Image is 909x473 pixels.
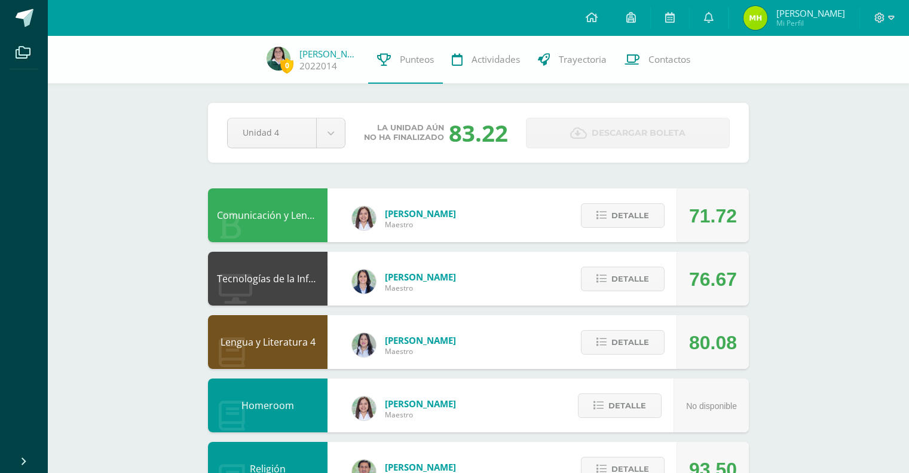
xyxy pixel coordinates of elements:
[352,206,376,230] img: acecb51a315cac2de2e3deefdb732c9f.png
[385,461,456,473] span: [PERSON_NAME]
[385,283,456,293] span: Maestro
[686,401,737,411] span: No disponible
[385,271,456,283] span: [PERSON_NAME]
[208,379,328,432] div: Homeroom
[449,117,508,148] div: 83.22
[400,53,434,66] span: Punteos
[616,36,699,84] a: Contactos
[689,189,737,243] div: 71.72
[611,268,649,290] span: Detalle
[299,48,359,60] a: [PERSON_NAME]
[352,396,376,420] img: acecb51a315cac2de2e3deefdb732c9f.png
[352,270,376,294] img: 7489ccb779e23ff9f2c3e89c21f82ed0.png
[776,18,845,28] span: Mi Perfil
[608,395,646,417] span: Detalle
[689,252,737,306] div: 76.67
[611,331,649,353] span: Detalle
[581,267,665,291] button: Detalle
[385,219,456,230] span: Maestro
[592,118,685,148] span: Descargar boleta
[776,7,845,19] span: [PERSON_NAME]
[559,53,607,66] span: Trayectoria
[443,36,529,84] a: Actividades
[385,334,456,346] span: [PERSON_NAME]
[352,333,376,357] img: df6a3bad71d85cf97c4a6d1acf904499.png
[472,53,520,66] span: Actividades
[208,252,328,306] div: Tecnologías de la Información y la Comunicación 4
[385,346,456,356] span: Maestro
[368,36,443,84] a: Punteos
[581,203,665,228] button: Detalle
[385,410,456,420] span: Maestro
[648,53,690,66] span: Contactos
[299,60,337,72] a: 2022014
[689,316,737,370] div: 80.08
[581,330,665,355] button: Detalle
[208,315,328,369] div: Lengua y Literatura 4
[280,58,293,73] span: 0
[228,118,345,148] a: Unidad 4
[267,47,290,71] img: 3e3fd6e5ab412e34de53ec92eb8dbd43.png
[611,205,649,227] span: Detalle
[578,393,662,418] button: Detalle
[364,123,444,142] span: La unidad aún no ha finalizado
[529,36,616,84] a: Trayectoria
[385,207,456,219] span: [PERSON_NAME]
[208,188,328,242] div: Comunicación y Lenguaje L3 Inglés 4
[385,398,456,410] span: [PERSON_NAME]
[243,118,301,147] span: Unidad 4
[743,6,767,30] img: 8cfee9302e94c67f695fad48b611364c.png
